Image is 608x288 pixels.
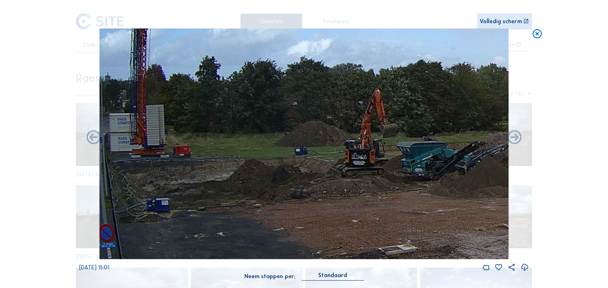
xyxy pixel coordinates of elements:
[480,19,522,24] div: Volledig scherm
[99,28,509,259] img: Image
[318,272,347,279] div: Standaard
[302,272,364,280] div: Standaard
[85,129,102,146] i: Forward
[244,274,296,279] div: Neem stappen per:
[79,264,109,271] span: [DATE] 15:01
[506,129,523,146] i: Back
